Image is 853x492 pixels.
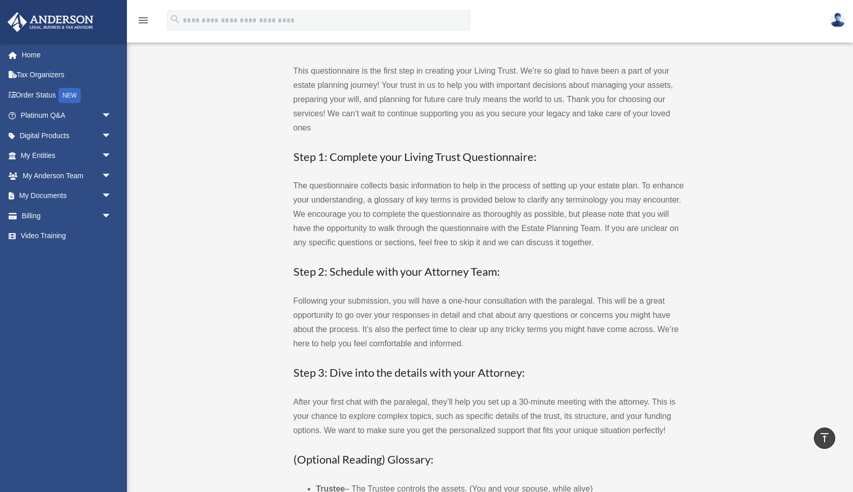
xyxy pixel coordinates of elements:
a: Home [7,45,127,65]
a: Video Training [7,226,127,246]
a: Order StatusNEW [7,85,127,106]
div: NEW [58,88,81,103]
a: menu [137,18,149,26]
i: menu [137,14,149,26]
span: arrow_drop_down [102,106,122,126]
img: User Pic [830,13,845,27]
h3: Step 3: Dive into the details with your Attorney: [293,365,684,381]
p: This questionnaire is the first step in creating your Living Trust. We’re so glad to have been a ... [293,64,684,135]
a: My Documentsarrow_drop_down [7,186,127,206]
p: Following your submission, you will have a one-hour consultation with the paralegal. This will be... [293,294,684,351]
span: arrow_drop_down [102,166,122,186]
p: The questionnaire collects basic information to help in the process of setting up your estate pla... [293,179,684,250]
a: Tax Organizers [7,65,127,85]
span: arrow_drop_down [102,125,122,146]
a: My Entitiesarrow_drop_down [7,146,127,166]
h3: Step 1: Complete your Living Trust Questionnaire: [293,149,684,165]
img: Anderson Advisors Platinum Portal [5,12,96,32]
a: My Anderson Teamarrow_drop_down [7,166,127,186]
a: Digital Productsarrow_drop_down [7,125,127,146]
i: vertical_align_top [818,432,831,444]
h3: Step 2: Schedule with your Attorney Team: [293,264,684,280]
a: Platinum Q&Aarrow_drop_down [7,106,127,126]
span: arrow_drop_down [102,206,122,226]
span: arrow_drop_down [102,186,122,207]
i: search [170,14,181,25]
a: Billingarrow_drop_down [7,206,127,226]
h3: (Optional Reading) Glossary: [293,452,684,468]
a: vertical_align_top [814,428,835,449]
p: After your first chat with the paralegal, they’ll help you set up a 30-minute meeting with the at... [293,395,684,438]
span: arrow_drop_down [102,146,122,167]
